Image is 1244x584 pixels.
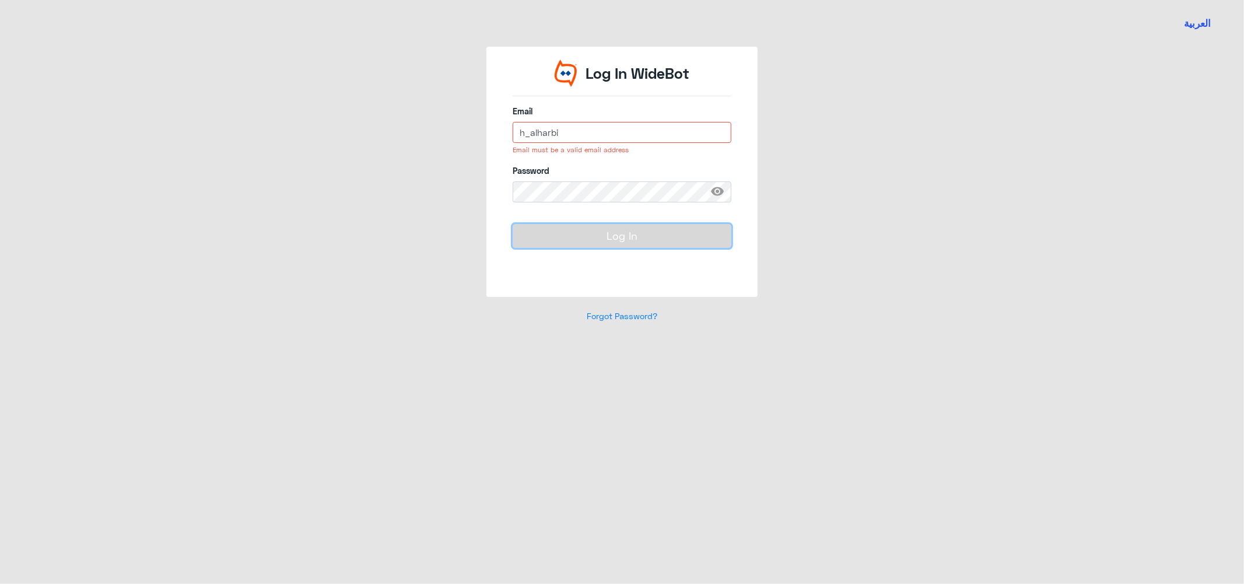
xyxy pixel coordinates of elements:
[555,60,577,87] img: Widebot Logo
[513,122,731,143] input: Enter your email here...
[1184,16,1211,31] button: العربية
[1177,9,1218,38] a: Switch language
[513,165,731,177] label: Password
[586,62,689,85] p: Log In WideBot
[513,146,629,153] small: Email must be a valid email address
[587,311,657,321] a: Forgot Password?
[513,224,731,247] button: Log In
[513,105,731,117] label: Email
[710,181,731,202] span: visibility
